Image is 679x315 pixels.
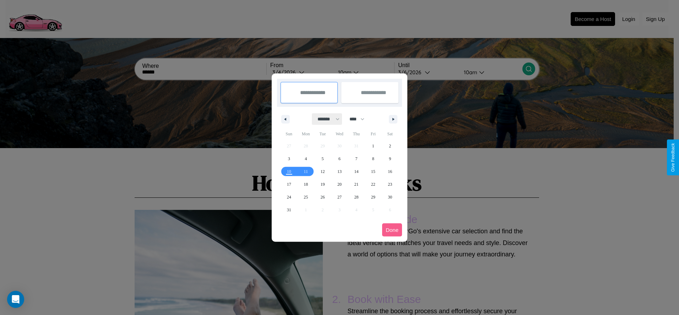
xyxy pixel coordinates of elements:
[365,128,381,140] span: Fri
[365,191,381,203] button: 29
[331,152,348,165] button: 6
[388,191,392,203] span: 30
[314,178,331,191] button: 19
[288,152,290,165] span: 3
[297,128,314,140] span: Mon
[371,165,375,178] span: 15
[331,165,348,178] button: 13
[287,203,291,216] span: 31
[348,128,365,140] span: Thu
[321,191,325,203] span: 26
[365,165,381,178] button: 15
[388,165,392,178] span: 16
[371,178,375,191] span: 22
[372,152,374,165] span: 8
[314,128,331,140] span: Tue
[297,165,314,178] button: 11
[287,165,291,178] span: 10
[321,178,325,191] span: 19
[281,165,297,178] button: 10
[331,128,348,140] span: Wed
[305,152,307,165] span: 4
[348,165,365,178] button: 14
[314,165,331,178] button: 12
[371,191,375,203] span: 29
[354,191,358,203] span: 28
[337,178,342,191] span: 20
[348,191,365,203] button: 28
[322,152,324,165] span: 5
[382,128,398,140] span: Sat
[389,152,391,165] span: 9
[348,152,365,165] button: 7
[382,178,398,191] button: 23
[382,152,398,165] button: 9
[382,223,402,237] button: Done
[281,152,297,165] button: 3
[354,178,358,191] span: 21
[281,178,297,191] button: 17
[388,178,392,191] span: 23
[348,178,365,191] button: 21
[331,178,348,191] button: 20
[304,191,308,203] span: 25
[304,165,308,178] span: 11
[281,128,297,140] span: Sun
[382,165,398,178] button: 16
[372,140,374,152] span: 1
[382,191,398,203] button: 30
[355,152,357,165] span: 7
[297,191,314,203] button: 25
[287,178,291,191] span: 17
[670,143,675,172] div: Give Feedback
[297,178,314,191] button: 18
[321,165,325,178] span: 12
[287,191,291,203] span: 24
[338,152,341,165] span: 6
[365,140,381,152] button: 1
[354,165,358,178] span: 14
[304,178,308,191] span: 18
[314,152,331,165] button: 5
[382,140,398,152] button: 2
[337,191,342,203] span: 27
[281,203,297,216] button: 31
[337,165,342,178] span: 13
[314,191,331,203] button: 26
[7,291,24,308] div: Open Intercom Messenger
[365,152,381,165] button: 8
[331,191,348,203] button: 27
[365,178,381,191] button: 22
[281,191,297,203] button: 24
[297,152,314,165] button: 4
[389,140,391,152] span: 2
